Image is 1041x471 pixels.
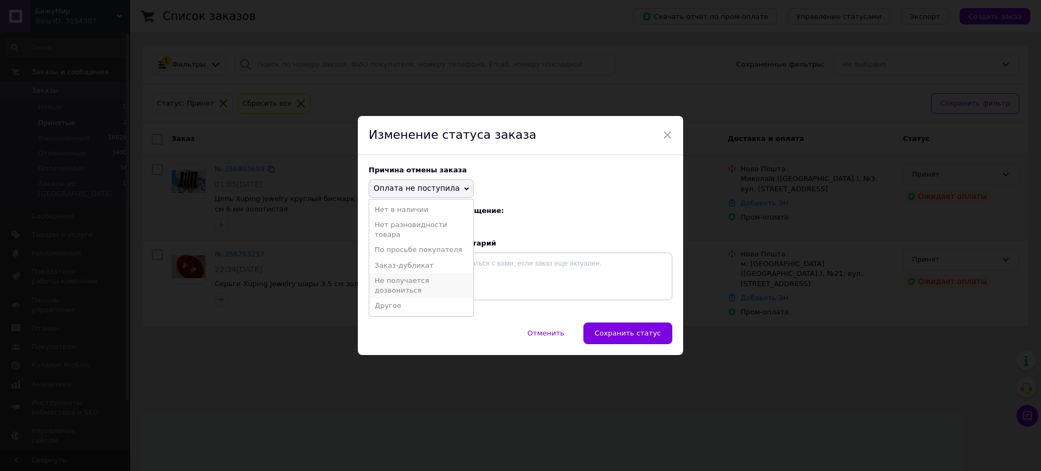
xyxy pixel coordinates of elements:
[369,304,672,311] p: Осталось: 250 символов
[369,217,473,242] li: Нет разновидности товара
[369,273,473,298] li: Не получается дозвониться
[516,322,576,344] button: Отменить
[369,202,473,217] li: Нет в наличии
[369,242,473,257] li: По просьбе покупателя
[595,329,661,337] span: Сохранить статус
[663,126,672,144] span: ×
[369,166,672,174] div: Причина отмены заказа
[358,116,683,155] div: Изменение статуса заказа
[369,258,473,273] li: Заказ-дубликат
[374,184,460,192] span: Оплата не поступила
[369,207,672,215] span: Покупатель получит сообщение:
[369,298,473,313] li: Другое
[528,329,564,337] span: Отменить
[369,239,672,247] div: Дополнительный комментарий
[583,322,672,344] button: Сохранить статус
[369,207,672,231] div: "Оплата не поступила."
